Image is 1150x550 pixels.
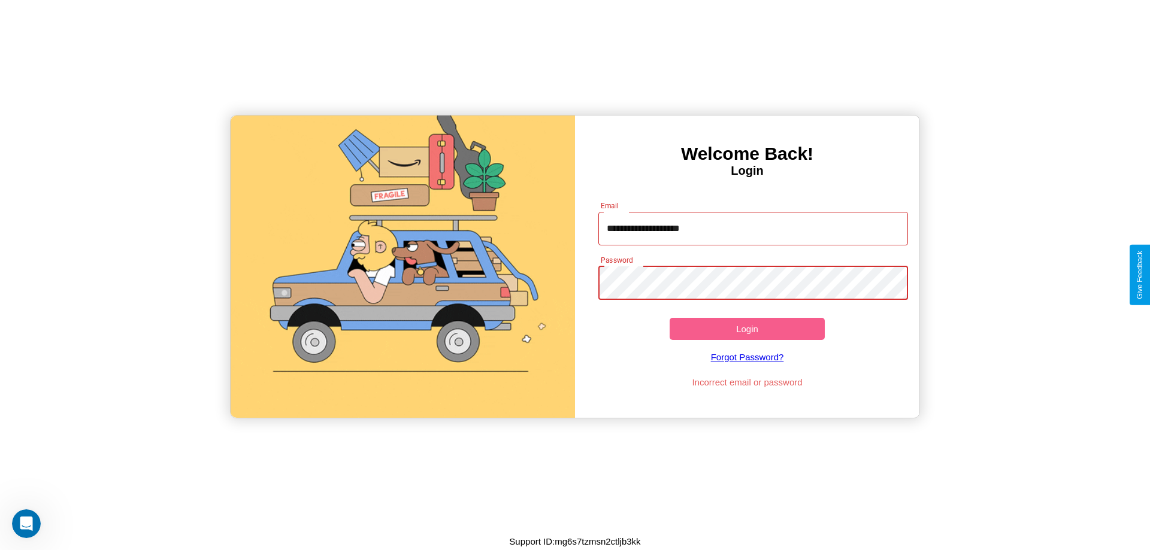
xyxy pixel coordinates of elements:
p: Incorrect email or password [592,374,903,390]
p: Support ID: mg6s7tzmsn2ctljb3kk [509,533,640,549]
button: Login [670,318,825,340]
a: Forgot Password? [592,340,903,374]
h3: Welcome Back! [575,144,919,164]
div: Give Feedback [1136,251,1144,299]
label: Email [601,200,619,211]
label: Password [601,255,632,265]
iframe: Intercom live chat [12,509,41,538]
h4: Login [575,164,919,178]
img: gif [231,116,575,418]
